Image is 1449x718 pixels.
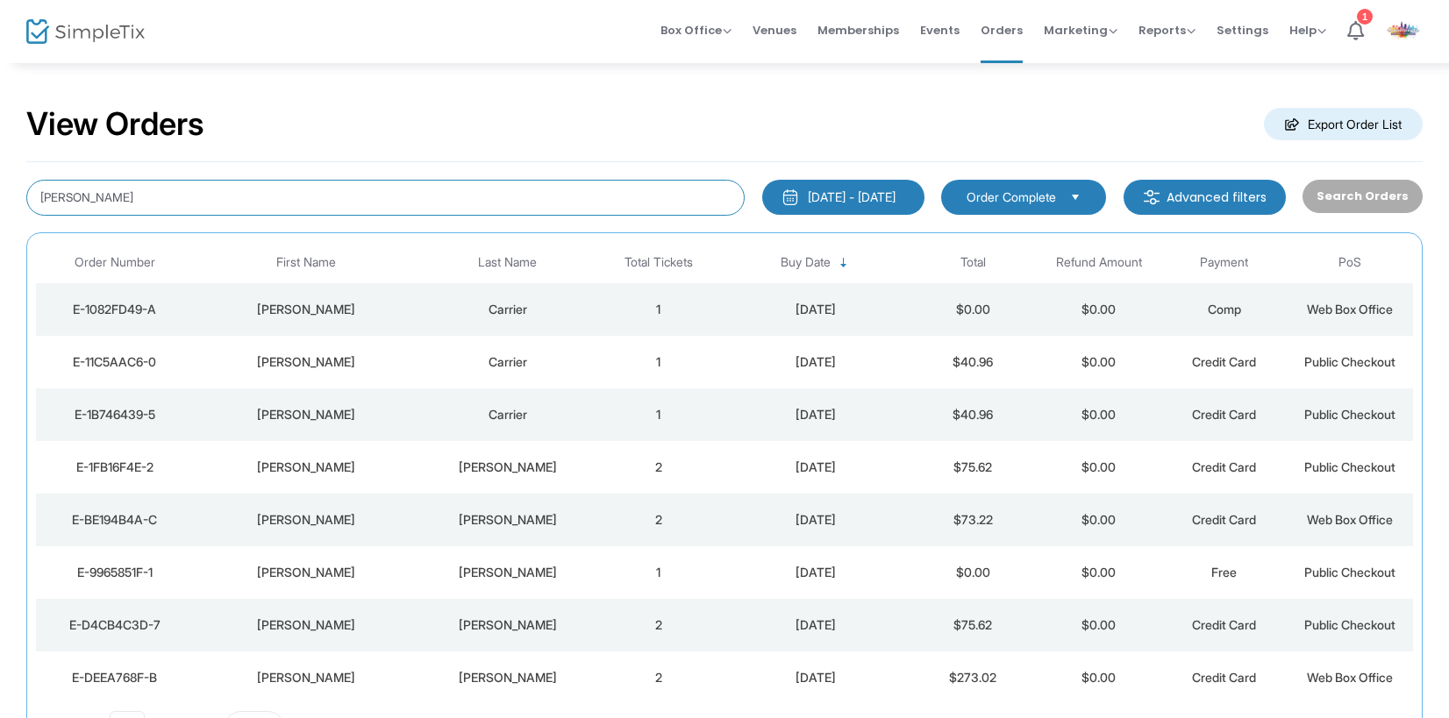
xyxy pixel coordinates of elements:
[910,599,1035,651] td: $75.62
[1036,546,1161,599] td: $0.00
[424,616,591,634] div: Williams
[197,669,415,686] div: Cindy
[424,669,591,686] div: Carr
[75,255,155,270] span: Order Number
[660,22,732,39] span: Box Office
[1192,512,1256,527] span: Credit Card
[1208,302,1241,316] span: Comp
[910,546,1035,599] td: $0.00
[837,256,851,270] span: Sortable
[197,301,415,318] div: Donald
[1307,512,1393,527] span: Web Box Office
[910,388,1035,441] td: $40.96
[197,406,415,423] div: Donald
[981,8,1023,53] span: Orders
[1192,459,1256,474] span: Credit Card
[725,406,905,423] div: 5/22/2025
[1192,617,1256,632] span: Credit Card
[725,301,905,318] div: 5/22/2025
[40,669,189,686] div: E-DEEA768F-B
[725,564,905,581] div: 3/30/2024
[1304,407,1395,422] span: Public Checkout
[26,105,204,144] h2: View Orders
[910,651,1035,704] td: $273.02
[910,336,1035,388] td: $40.96
[424,406,591,423] div: Carrier
[1264,108,1423,140] m-button: Export Order List
[197,511,415,529] div: Cindy
[1192,354,1256,369] span: Credit Card
[725,669,905,686] div: 9/1/2023
[1124,180,1286,215] m-button: Advanced filters
[424,301,591,318] div: Carrier
[725,459,905,476] div: 4/27/2025
[1036,388,1161,441] td: $0.00
[762,180,924,215] button: [DATE] - [DATE]
[1036,651,1161,704] td: $0.00
[781,255,831,270] span: Buy Date
[596,441,721,494] td: 2
[596,283,721,336] td: 1
[808,188,896,206] div: [DATE] - [DATE]
[1217,8,1268,53] span: Settings
[1036,494,1161,546] td: $0.00
[1304,565,1395,579] span: Public Checkout
[40,564,189,581] div: E-9965851F-1
[40,459,189,476] div: E-1FB16F4E-2
[1036,283,1161,336] td: $0.00
[478,255,537,270] span: Last Name
[1192,407,1256,422] span: Credit Card
[276,255,336,270] span: First Name
[1304,459,1395,474] span: Public Checkout
[725,616,905,634] div: 2/18/2024
[197,564,415,581] div: Carrie
[817,8,899,53] span: Memberships
[596,651,721,704] td: 2
[1036,441,1161,494] td: $0.00
[1138,22,1196,39] span: Reports
[1304,617,1395,632] span: Public Checkout
[40,353,189,371] div: E-11C5AAC6-0
[40,301,189,318] div: E-1082FD49-A
[910,283,1035,336] td: $0.00
[197,616,415,634] div: Carrie
[1200,255,1248,270] span: Payment
[197,459,415,476] div: Cindy
[1036,336,1161,388] td: $0.00
[1307,670,1393,685] span: Web Box Office
[1211,565,1237,579] span: Free
[1063,188,1088,207] button: Select
[596,336,721,388] td: 1
[36,242,1413,704] div: Data table
[910,441,1035,494] td: $75.62
[40,406,189,423] div: E-1B746439-5
[1289,22,1326,39] span: Help
[725,353,905,371] div: 5/22/2025
[1143,188,1160,206] img: filter
[1192,670,1256,685] span: Credit Card
[40,616,189,634] div: E-D4CB4C3D-7
[910,242,1035,283] th: Total
[596,546,721,599] td: 1
[596,388,721,441] td: 1
[725,511,905,529] div: 1/21/2025
[1036,599,1161,651] td: $0.00
[596,494,721,546] td: 2
[596,599,721,651] td: 2
[910,494,1035,546] td: $73.22
[1338,255,1361,270] span: PoS
[26,180,745,216] input: Search by name, email, phone, order number, ip address, or last 4 digits of card
[920,8,960,53] span: Events
[424,564,591,581] div: Williams
[967,188,1056,206] span: Order Complete
[1307,302,1393,316] span: Web Box Office
[1304,354,1395,369] span: Public Checkout
[1044,22,1117,39] span: Marketing
[1357,9,1373,25] div: 1
[424,459,591,476] div: Carr
[1036,242,1161,283] th: Refund Amount
[782,188,799,206] img: monthly
[596,242,721,283] th: Total Tickets
[424,353,591,371] div: Carrier
[424,511,591,529] div: Carr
